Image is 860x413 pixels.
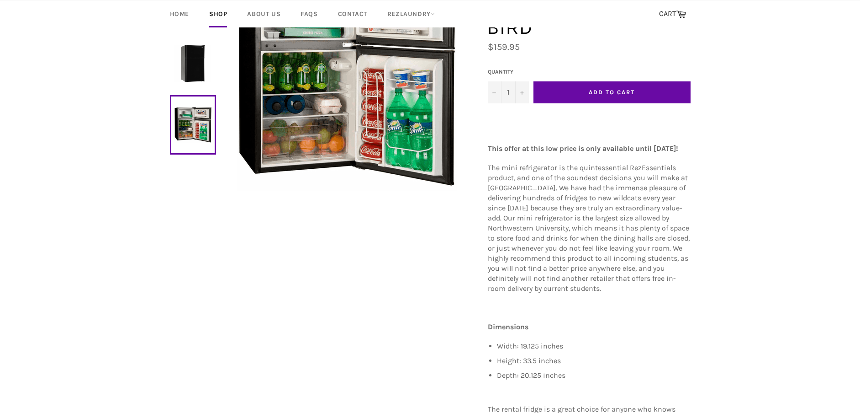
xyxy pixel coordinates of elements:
[174,45,211,82] img: Mini Refrigerator Rental - Early Bird
[329,0,376,27] a: Contact
[497,356,691,366] li: Height: 33.5 inches
[488,144,678,153] strong: This offer at this low price is only available until [DATE]!
[497,341,691,351] li: Width: 19.125 inches
[589,89,634,96] span: Add to Cart
[291,0,327,27] a: FAQs
[238,0,290,27] a: About Us
[488,42,520,52] span: $159.95
[378,0,444,27] a: RezLaundry
[497,370,691,381] li: Depth: 20.125 inches
[488,68,529,76] label: Quantity
[200,0,236,27] a: Shop
[488,163,690,293] span: The mini refrigerator is the quintessential RezEssentials product, and one of the soundest decisi...
[161,0,198,27] a: Home
[515,81,529,103] button: Increase quantity
[654,5,691,24] a: CART
[533,81,691,103] button: Add to Cart
[488,322,528,331] strong: Dimensions
[488,81,501,103] button: Decrease quantity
